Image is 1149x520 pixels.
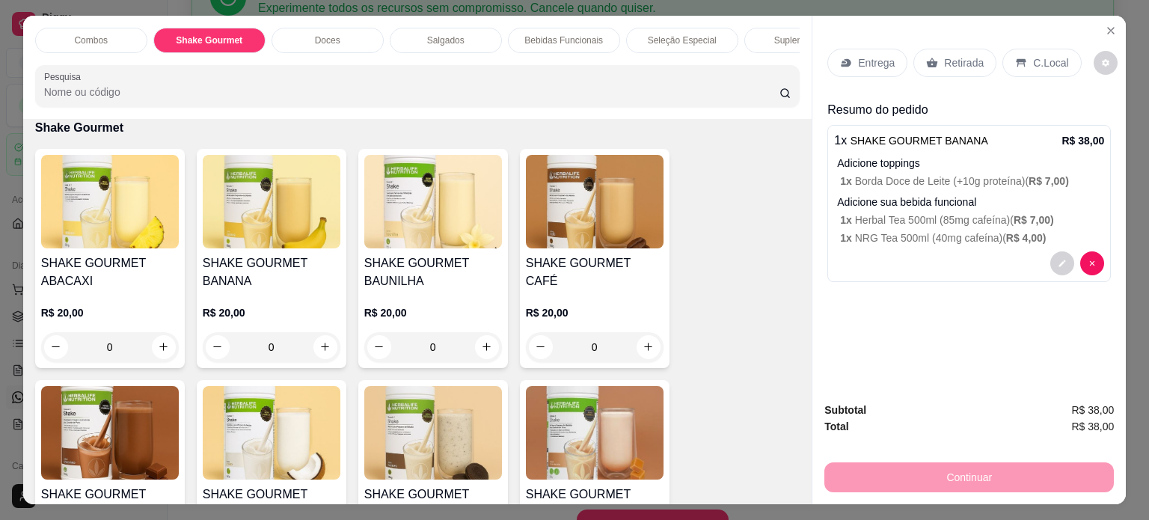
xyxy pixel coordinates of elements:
img: product-image [364,155,502,248]
p: Retirada [944,55,984,70]
p: Shake Gourmet [176,34,242,46]
p: Combos [74,34,108,46]
p: 1 x [834,132,987,150]
span: R$ 4,00 ) [1006,232,1047,244]
p: R$ 20,00 [203,305,340,320]
span: R$ 38,00 [1071,418,1114,435]
p: Doces [315,34,340,46]
p: NRG Tea 500ml (40mg cafeína) ( [840,230,1104,245]
p: Entrega [858,55,895,70]
span: R$ 38,00 [1071,402,1114,418]
button: Close [1099,19,1123,43]
span: R$ 7,00 ) [1014,214,1054,226]
p: Resumo do pedido [827,101,1111,119]
p: Seleção Especial [648,34,717,46]
img: product-image [41,155,179,248]
h4: SHAKE GOURMET BANANA [203,254,340,290]
p: Shake Gourmet [35,119,800,137]
img: product-image [526,386,664,480]
p: Herbal Tea 500ml (85mg cafeína) ( [840,212,1104,227]
span: SHAKE GOURMET BANANA [851,135,988,147]
button: decrease-product-quantity [1094,51,1118,75]
p: Adicione sua bebida funcional [837,195,1104,209]
h4: SHAKE GOURMET ABACAXI [41,254,179,290]
strong: Subtotal [824,404,866,416]
h4: SHAKE GOURMET BAUNILHA [364,254,502,290]
p: Borda Doce de Leite (+10g proteína) ( [840,174,1104,189]
img: product-image [526,155,664,248]
strong: Total [824,420,848,432]
input: Pesquisa [44,85,779,100]
button: decrease-product-quantity [1080,251,1104,275]
h4: SHAKE GOURMET CAFÉ [526,254,664,290]
p: R$ 20,00 [41,305,179,320]
img: product-image [203,155,340,248]
img: product-image [203,386,340,480]
img: product-image [364,386,502,480]
p: R$ 20,00 [364,305,502,320]
p: C.Local [1033,55,1068,70]
img: product-image [41,386,179,480]
span: 1 x [840,232,854,244]
button: decrease-product-quantity [1050,251,1074,275]
span: 1 x [840,175,854,187]
span: 1 x [840,214,854,226]
label: Pesquisa [44,70,86,83]
p: Salgados [427,34,465,46]
p: Suplementos [774,34,827,46]
p: R$ 38,00 [1061,133,1104,148]
p: Adicione toppings [837,156,1104,171]
p: R$ 20,00 [526,305,664,320]
p: Bebidas Funcionais [524,34,603,46]
span: R$ 7,00 ) [1029,175,1069,187]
